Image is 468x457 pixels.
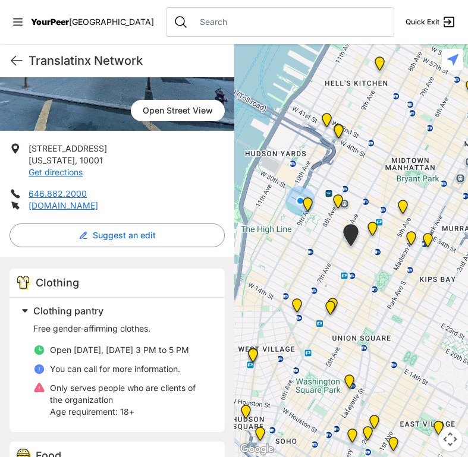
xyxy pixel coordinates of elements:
span: [GEOGRAPHIC_DATA] [69,17,154,27]
a: [DOMAIN_NAME] [29,200,98,210]
div: Metro Baptist Church [331,124,346,143]
input: Search [193,16,387,28]
a: Open this area in Google Maps (opens a new window) [237,442,277,457]
div: Church of St. Francis Xavier - Front Entrance [325,298,340,317]
div: Headquarters [365,222,380,241]
span: Suggest an edit [93,229,156,241]
p: Free gender-affirming clothes. [33,323,211,335]
div: Antonio Olivieri Drop-in Center [331,194,345,213]
a: Get directions [29,167,83,177]
button: Suggest an edit [10,223,225,247]
div: Harvey Milk High School [342,374,357,393]
div: 9th Avenue Drop-in Center [372,56,387,75]
div: Chelsea [300,197,315,216]
span: Age requirement: [50,406,118,417]
span: YourPeer [31,17,69,27]
span: Only serves people who are clients of the organization [50,383,196,405]
h1: Translatinx Network [29,52,225,69]
img: Google [237,442,277,457]
div: University Community Social Services (UCSS) [386,437,401,456]
div: Greater New York City [404,231,419,250]
div: Manhattan [431,421,446,440]
div: Art and Acceptance LGBTQIA2S+ Program [246,348,260,367]
span: [US_STATE] [29,155,75,165]
div: Church of the Village [290,298,304,317]
span: 10001 [80,155,103,165]
button: Map camera controls [438,427,462,451]
span: Clothing pantry [33,305,103,317]
div: Back of the Church [323,301,338,320]
div: You are here! [285,186,315,216]
span: Clothing [36,276,79,289]
a: 646.882.2000 [29,188,87,198]
div: Greenwich Village [246,348,260,367]
span: Quick Exit [406,17,439,27]
p: You can call for more information. [50,363,180,375]
div: New Location, Headquarters [341,224,361,251]
div: Bowery Campus [345,428,360,447]
a: YourPeer[GEOGRAPHIC_DATA] [31,18,154,26]
p: 18+ [50,406,211,418]
span: Open [DATE], [DATE] 3 PM to 5 PM [50,345,189,355]
a: Quick Exit [406,15,456,29]
span: Open Street View [131,100,225,121]
span: [STREET_ADDRESS] [29,143,107,153]
span: , [75,155,77,165]
div: Main Location, SoHo, DYCD Youth Drop-in Center [253,427,268,446]
div: New York [319,113,334,132]
div: Mainchance Adult Drop-in Center [420,233,435,252]
div: Maryhouse [367,415,382,434]
div: St. Joseph House [360,426,375,445]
